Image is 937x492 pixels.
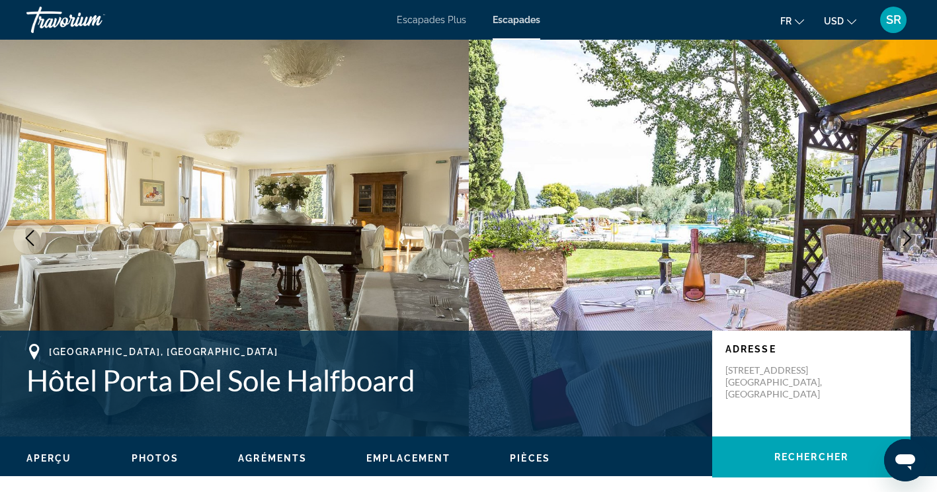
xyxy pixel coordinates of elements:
[238,453,307,464] span: Agréments
[26,452,72,464] button: Aperçu
[780,16,792,26] span: Fr
[891,222,924,255] button: Image suivante
[884,439,926,481] iframe: Bouton de lancement de la fenêtre de messagerie
[26,453,72,464] span: Aperçu
[132,452,179,464] button: Photos
[493,15,540,25] a: Escapades
[886,13,901,26] span: SR
[238,452,307,464] button: Agréments
[510,452,550,464] button: Pièces
[824,11,856,30] button: Changer de devise
[397,15,466,25] a: Escapades Plus
[132,453,179,464] span: Photos
[26,363,699,397] h1: Hôtel Porta Del Sole Halfboard
[824,16,844,26] span: USD
[26,3,159,37] a: Travorium
[712,436,911,477] button: Rechercher
[780,11,804,30] button: Changer la langue
[725,364,831,400] p: [STREET_ADDRESS] [GEOGRAPHIC_DATA], [GEOGRAPHIC_DATA]
[49,347,278,357] span: [GEOGRAPHIC_DATA], [GEOGRAPHIC_DATA]
[725,344,897,354] p: Adresse
[366,452,450,464] button: Emplacement
[13,222,46,255] button: Image précédente
[510,453,550,464] span: Pièces
[366,453,450,464] span: Emplacement
[774,452,848,462] span: Rechercher
[876,6,911,34] button: Menu utilisateur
